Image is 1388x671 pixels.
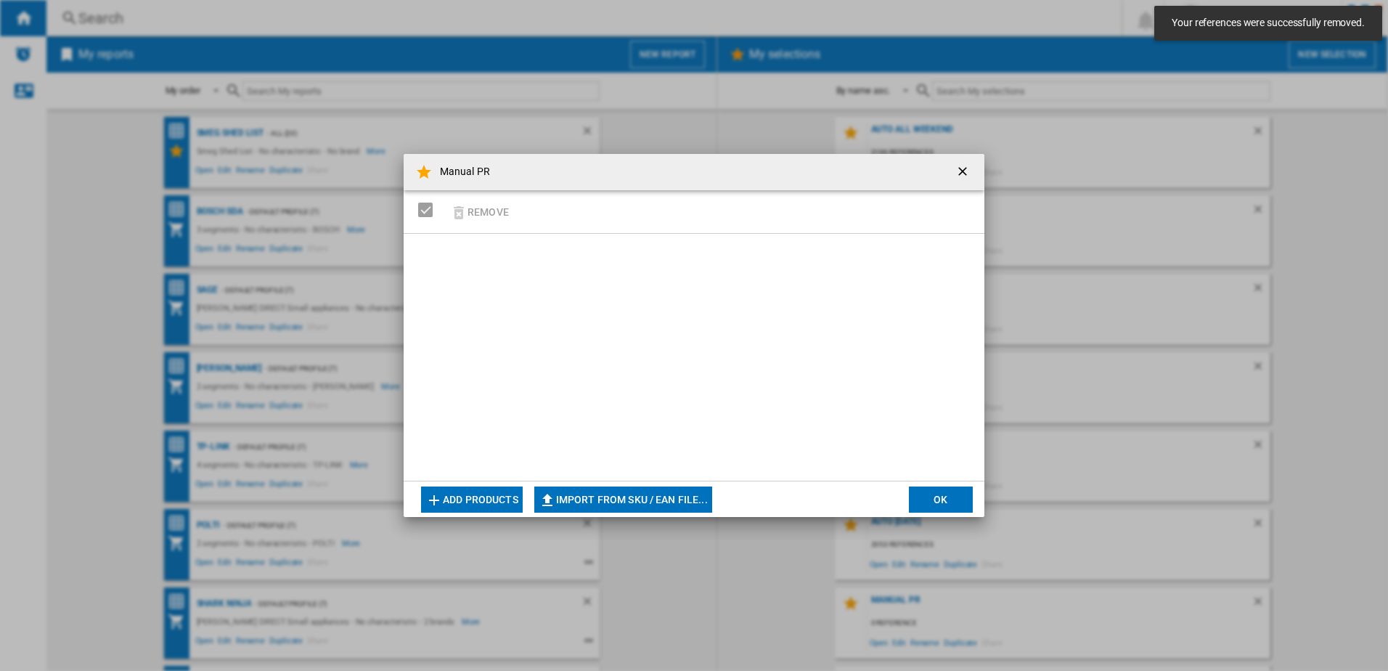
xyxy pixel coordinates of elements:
h4: Manual PR [433,165,490,179]
ng-md-icon: getI18NText('BUTTONS.CLOSE_DIALOG') [955,164,973,182]
md-dialog: Manual PR ... [404,154,984,517]
button: Remove [446,195,513,229]
button: getI18NText('BUTTONS.CLOSE_DIALOG') [950,158,979,187]
md-checkbox: SELECTIONS.EDITION_POPUP.SELECT_DESELECT [418,198,440,221]
button: Add products [421,487,523,513]
button: Import from SKU / EAN file... [534,487,712,513]
span: Your references were successfully removed. [1167,16,1369,30]
button: OK [909,487,973,513]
